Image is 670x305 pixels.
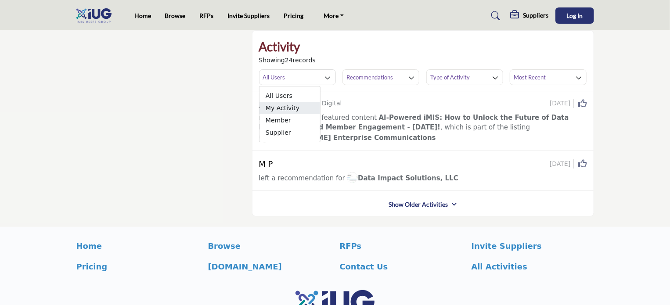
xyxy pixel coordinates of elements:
[430,73,470,81] h3: Type of Activity
[285,57,293,64] span: 24
[165,12,186,19] a: Browse
[347,173,458,184] a: imageData Impact Solutions, LLC
[426,69,503,85] button: Type of Activity
[555,7,594,24] button: Log In
[511,11,549,21] div: Suppliers
[259,69,336,85] button: All Users
[259,174,345,182] span: left a recommendation for
[259,37,300,56] h2: Activity
[472,261,594,273] a: All Activities
[228,12,270,19] a: Invite Suppliers
[318,10,350,22] a: More
[340,261,462,273] a: Contact Us
[259,114,569,132] span: , which is part of the listing
[483,9,506,23] a: Search
[523,11,549,19] h5: Suppliers
[566,12,583,19] span: Log In
[208,240,331,252] a: Browse
[134,12,151,19] a: Home
[578,159,587,168] i: Click to Like this activity
[347,174,458,182] span: Data Impact Solutions, LLC
[259,56,316,65] span: Showing records
[208,261,331,273] a: [DOMAIN_NAME]
[514,73,546,81] h3: Most Recent
[284,12,304,19] a: Pricing
[259,159,273,169] h5: M P
[259,102,320,114] span: My Activity
[259,114,320,126] span: Member
[259,86,321,142] ul: All Users
[347,172,358,183] img: image
[76,240,199,252] a: Home
[259,126,320,139] span: Supplier
[550,99,573,108] span: [DATE]
[263,73,285,81] h3: All Users
[510,69,587,85] button: Most Recent
[76,8,116,23] img: Site Logo
[259,114,569,132] a: AI-Powered iMIS: How to Unlock the Future of Data Management and Member Engagement - [DATE]!
[346,73,393,81] h3: Recommendations
[259,133,436,144] a: image[PERSON_NAME] Enterprise Communications
[200,12,214,19] a: RFPs
[259,90,320,102] span: All Users
[340,240,462,252] a: RFPs
[472,240,594,252] a: Invite Suppliers
[76,261,199,273] a: Pricing
[550,159,573,169] span: [DATE]
[389,200,448,209] a: Show Older Activities
[259,134,436,142] span: [PERSON_NAME] Enterprise Communications
[578,99,587,108] i: Click to Like this activity
[342,69,419,85] button: Recommendations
